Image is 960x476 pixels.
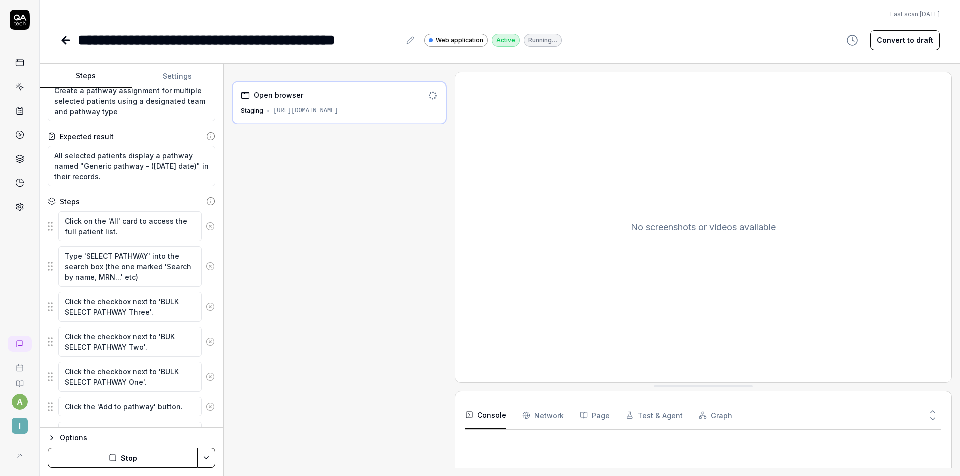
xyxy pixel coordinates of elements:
div: Steps [60,196,80,207]
div: Staging [241,106,263,115]
button: I [4,410,35,436]
button: Page [580,401,610,429]
button: View version history [840,30,864,50]
div: [URL][DOMAIN_NAME] [273,106,338,115]
button: Remove step [202,216,219,236]
button: Convert to draft [870,30,940,50]
button: Remove step [202,297,219,317]
a: Book a call with us [4,356,35,372]
span: Last scan: [890,10,940,19]
div: Suggestions [48,246,215,287]
time: [DATE] [920,10,940,18]
a: Documentation [4,372,35,388]
button: Network [522,401,564,429]
button: Remove step [202,427,219,447]
button: a [12,394,28,410]
div: Suggestions [48,326,215,357]
span: Web application [436,36,483,45]
div: Suggestions [48,361,215,392]
button: Remove step [202,397,219,417]
div: No screenshots or videos available [455,72,951,382]
a: Web application [424,33,488,47]
div: Suggestions [48,421,215,452]
div: Suggestions [48,291,215,322]
button: Settings [132,64,224,88]
button: Test & Agent [626,401,683,429]
button: Stop [48,448,198,468]
button: Options [48,432,215,444]
div: Suggestions [48,396,215,417]
div: Open browser [254,90,303,100]
button: Last scan:[DATE] [890,10,940,19]
div: Options [60,432,215,444]
button: Remove step [202,332,219,352]
div: Suggestions [48,211,215,242]
button: Console [465,401,506,429]
button: Steps [40,64,132,88]
div: Expected result [60,131,114,142]
span: I [12,418,28,434]
button: Remove step [202,367,219,387]
a: New conversation [8,336,32,352]
div: Running… [524,34,562,47]
button: Remove step [202,256,219,276]
button: Graph [699,401,732,429]
div: Active [492,34,520,47]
